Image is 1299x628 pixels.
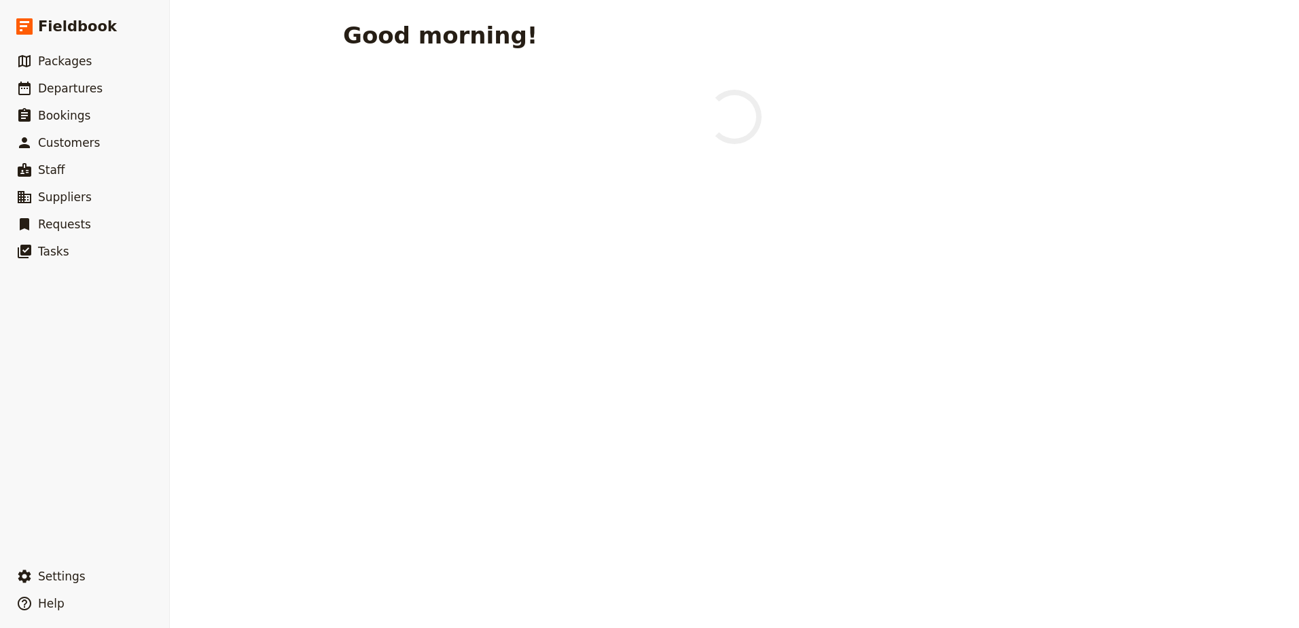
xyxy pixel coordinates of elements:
[38,82,103,95] span: Departures
[38,597,65,610] span: Help
[38,109,90,122] span: Bookings
[343,22,537,49] h1: Good morning!
[38,190,92,204] span: Suppliers
[38,16,117,37] span: Fieldbook
[38,136,100,150] span: Customers
[38,245,69,258] span: Tasks
[38,217,91,231] span: Requests
[38,54,92,68] span: Packages
[38,570,86,583] span: Settings
[38,163,65,177] span: Staff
